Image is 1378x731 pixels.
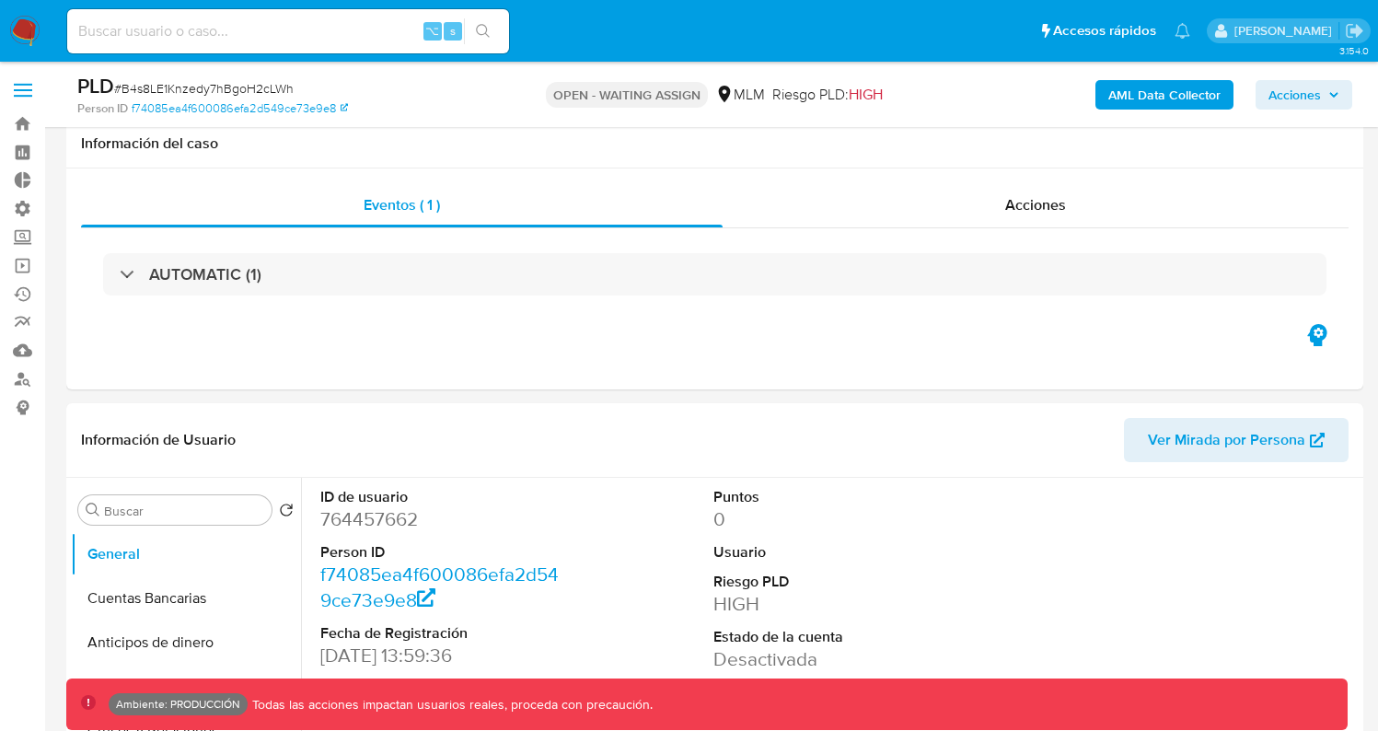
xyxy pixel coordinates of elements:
span: Eventos ( 1 ) [364,194,440,215]
dt: ID de usuario [320,487,564,507]
span: Acciones [1268,80,1321,110]
button: General [71,532,301,576]
p: OPEN - WAITING ASSIGN [546,82,708,108]
button: Buscar [86,503,100,517]
button: Volver al orden por defecto [279,503,294,523]
button: Archivos adjuntos [71,665,301,709]
dd: HIGH [713,591,957,617]
div: AUTOMATIC (1) [103,253,1326,296]
span: Accesos rápidos [1053,21,1156,41]
div: MLM [715,85,765,105]
dt: Fecha de Registración [320,623,564,644]
a: f74085ea4f600086efa2d549ce73e9e8 [320,561,559,613]
button: Cuentas Bancarias [71,576,301,621]
dd: Desactivada [713,646,957,672]
button: search-icon [464,18,502,44]
b: Person ID [77,100,128,117]
button: Anticipos de dinero [71,621,301,665]
p: Todas las acciones impactan usuarios reales, proceda con precaución. [248,696,653,714]
a: f74085ea4f600086efa2d549ce73e9e8 [132,100,348,117]
span: s [450,22,456,40]
dd: 764457662 [320,506,564,532]
input: Buscar usuario o caso... [67,19,509,43]
dt: Riesgo PLD [713,572,957,592]
dt: Usuario [713,542,957,563]
a: Salir [1345,21,1364,41]
dt: Person ID [320,542,564,563]
dt: Puntos [713,487,957,507]
a: Notificaciones [1175,23,1190,39]
dt: Estado de la cuenta [713,627,957,647]
h1: Información de Usuario [81,431,236,449]
h1: Información del caso [81,134,1349,153]
button: Acciones [1256,80,1352,110]
p: kevin.palacios@mercadolibre.com [1234,22,1338,40]
h3: AUTOMATIC (1) [149,264,261,284]
span: Acciones [1005,194,1066,215]
p: Ambiente: PRODUCCIÓN [116,701,240,708]
span: Ver Mirada por Persona [1148,418,1305,462]
span: HIGH [849,84,883,105]
input: Buscar [104,503,264,519]
b: AML Data Collector [1108,80,1221,110]
span: ⌥ [425,22,439,40]
dd: [DATE] 13:59:36 [320,643,564,668]
b: PLD [77,71,114,100]
span: # B4s8LE1Knzedy7hBgoH2cLWh [114,79,294,98]
button: Ver Mirada por Persona [1124,418,1349,462]
button: AML Data Collector [1095,80,1233,110]
dd: 0 [713,506,957,532]
span: Riesgo PLD: [772,85,883,105]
